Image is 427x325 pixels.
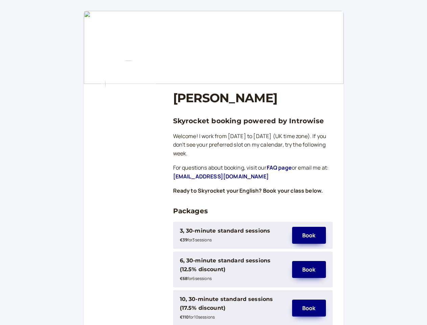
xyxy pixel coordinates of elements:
a: [EMAIL_ADDRESS][DOMAIN_NAME] [173,173,269,180]
strong: Ready to Skyrocket your English? Book your class below. [173,187,323,194]
div: 6, 30-minute standard sessions (12.5% discount) [180,256,285,274]
a: FAQ page [267,164,292,171]
b: €39 [180,237,187,243]
div: 6, 30-minute standard sessions (12.5% discount)€68for6sessions [180,256,285,283]
button: Book [292,227,326,244]
h3: Skyrocket booking powered by Introwise [173,115,333,126]
div: 3, 30-minute standard sessions [180,226,270,235]
button: Book [292,300,326,317]
small: for 6 session s [180,276,212,281]
div: 3, 30-minute standard sessions€39for3sessions [180,226,285,244]
div: 10, 30-minute standard sessions (17.5% discount) [180,295,285,312]
div: 10, 30-minute standard sessions (17.5% discount)€110for10sessions [180,295,285,321]
small: for 10 session s [180,314,215,320]
h3: Packages [173,205,333,216]
button: Book [292,261,326,278]
b: €68 [180,276,187,281]
b: €110 [180,314,189,320]
p: For questions about booking, visit our or email me at: [173,164,333,181]
p: Welcome! I work from [DATE] to [DATE] (UK time zone). If you don't see your preferred slot on my ... [173,132,333,158]
h1: [PERSON_NAME] [173,91,333,105]
small: for 3 session s [180,237,212,243]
